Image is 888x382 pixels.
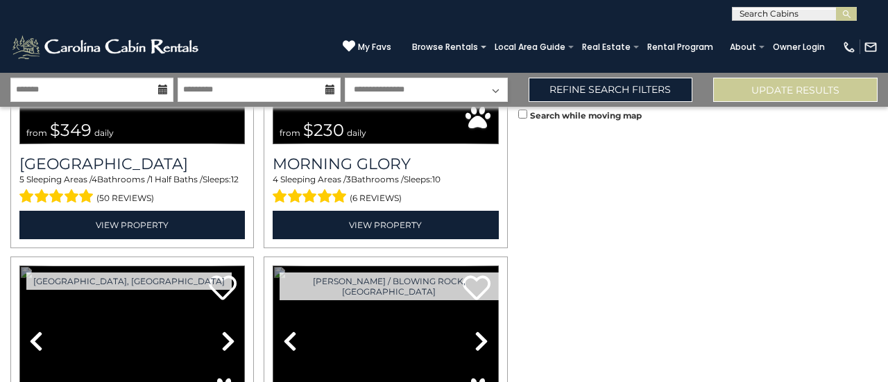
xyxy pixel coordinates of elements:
[273,174,278,184] span: 4
[19,211,245,239] a: View Property
[488,37,572,57] a: Local Area Guide
[26,272,232,290] a: [GEOGRAPHIC_DATA], [GEOGRAPHIC_DATA]
[723,37,763,57] a: About
[50,120,92,140] span: $349
[280,128,300,138] span: from
[864,40,878,54] img: mail-regular-white.png
[150,174,203,184] span: 1 Half Baths /
[303,120,344,140] span: $230
[273,173,498,207] div: Sleeping Areas / Bathrooms / Sleeps:
[350,189,402,207] span: (6 reviews)
[273,211,498,239] a: View Property
[405,37,485,57] a: Browse Rentals
[358,41,391,53] span: My Favs
[92,174,97,184] span: 4
[529,78,693,102] a: Refine Search Filters
[640,37,720,57] a: Rental Program
[231,174,239,184] span: 12
[766,37,832,57] a: Owner Login
[26,128,47,138] span: from
[96,189,154,207] span: (50 reviews)
[343,40,391,54] a: My Favs
[518,110,527,119] input: Search while moving map
[713,78,878,102] button: Update Results
[346,174,351,184] span: 3
[347,128,366,138] span: daily
[19,174,24,184] span: 5
[575,37,638,57] a: Real Estate
[19,155,245,173] h3: Diamond Creek Lodge
[432,174,441,184] span: 10
[19,173,245,207] div: Sleeping Areas / Bathrooms / Sleeps:
[10,33,203,61] img: White-1-2.png
[280,272,498,300] a: [PERSON_NAME] / Blowing Rock, [GEOGRAPHIC_DATA]
[19,155,245,173] a: [GEOGRAPHIC_DATA]
[273,155,498,173] a: Morning Glory
[530,110,642,121] small: Search while moving map
[94,128,114,138] span: daily
[842,40,856,54] img: phone-regular-white.png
